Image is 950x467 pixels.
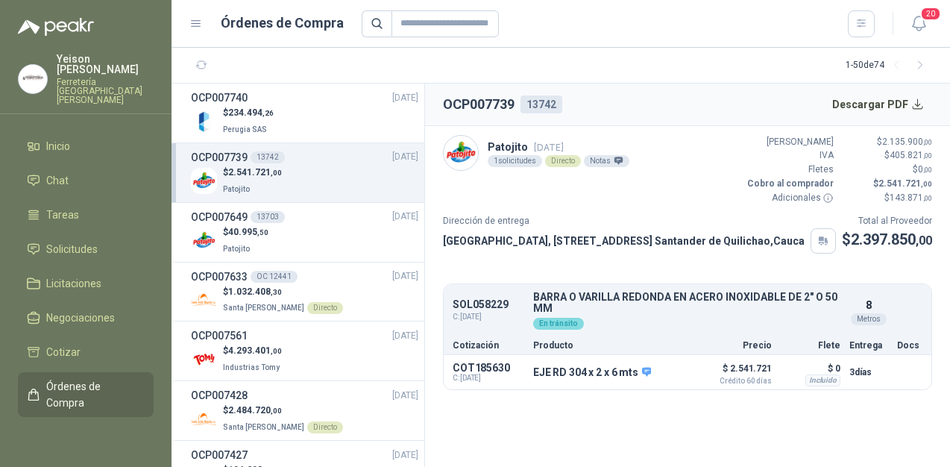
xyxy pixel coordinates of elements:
[223,185,250,193] span: Patojito
[271,347,282,355] span: ,00
[392,389,418,403] span: [DATE]
[18,423,154,451] a: Remisiones
[392,91,418,105] span: [DATE]
[918,164,932,175] span: 0
[488,139,629,155] p: Patojito
[923,166,932,174] span: ,00
[851,313,887,325] div: Metros
[843,148,932,163] p: $
[846,54,932,78] div: 1 - 50 de 74
[392,448,418,463] span: [DATE]
[533,341,688,350] p: Producto
[443,214,836,228] p: Dirección de entrega
[18,18,94,36] img: Logo peakr
[271,169,282,177] span: ,00
[191,327,418,374] a: OCP007561[DATE] Company Logo$4.293.401,00Industrias Tomy
[444,136,478,170] img: Company Logo
[744,148,834,163] p: IVA
[251,151,285,163] div: 13742
[843,135,932,149] p: $
[251,211,285,223] div: 13703
[697,360,772,385] p: $ 2.541.721
[271,407,282,415] span: ,00
[46,207,79,223] span: Tareas
[842,228,932,251] p: $
[191,327,248,344] h3: OCP007561
[46,310,115,326] span: Negociaciones
[251,271,298,283] div: OC 12441
[191,346,217,372] img: Company Logo
[18,235,154,263] a: Solicitudes
[453,374,524,383] span: C: [DATE]
[57,78,154,104] p: Ferretería [GEOGRAPHIC_DATA][PERSON_NAME]
[453,341,524,350] p: Cotización
[191,269,418,316] a: OCP007633OC 12441[DATE] Company Logo$1.032.408,30Santa [PERSON_NAME]Directo
[228,227,268,237] span: 40.995
[223,245,250,253] span: Patojito
[697,377,772,385] span: Crédito 60 días
[392,150,418,164] span: [DATE]
[744,135,834,149] p: [PERSON_NAME]
[851,231,932,248] span: 2.397.850
[191,406,217,432] img: Company Logo
[191,168,217,194] img: Company Logo
[19,65,47,93] img: Company Logo
[18,372,154,417] a: Órdenes de Compra
[781,341,840,350] p: Flete
[534,142,564,153] span: [DATE]
[842,214,932,228] p: Total al Proveedor
[882,137,932,147] span: 2.135.900
[46,378,139,411] span: Órdenes de Compra
[923,138,932,146] span: ,00
[453,362,524,374] p: COT185630
[223,363,280,372] span: Industrias Tomy
[392,269,418,283] span: [DATE]
[191,149,248,166] h3: OCP007739
[223,125,267,134] span: Perugia SAS
[584,155,629,167] div: Notas
[223,285,343,299] p: $
[191,90,248,106] h3: OCP007740
[191,447,248,463] h3: OCP007427
[866,297,872,313] p: 8
[533,292,840,315] p: BARRA O VARILLA REDONDA EN ACERO INOXIDABLE DE 2" O 50 MM
[223,225,268,239] p: $
[228,345,282,356] span: 4.293.401
[46,344,81,360] span: Cotizar
[46,172,69,189] span: Chat
[191,209,248,225] h3: OCP007649
[520,95,562,113] div: 13742
[923,151,932,160] span: ,00
[223,344,283,358] p: $
[18,304,154,332] a: Negociaciones
[890,150,932,160] span: 405.821
[271,288,282,296] span: ,30
[191,286,217,313] img: Company Logo
[533,318,584,330] div: En tránsito
[905,10,932,37] button: 20
[697,341,772,350] p: Precio
[262,109,274,117] span: ,26
[921,180,932,188] span: ,00
[849,341,888,350] p: Entrega
[843,177,932,191] p: $
[18,201,154,229] a: Tareas
[228,107,274,118] span: 234.494
[849,363,888,381] p: 3 días
[307,302,343,314] div: Directo
[890,192,932,203] span: 143.871
[453,311,524,323] span: C: [DATE]
[228,286,282,297] span: 1.032.408
[191,269,248,285] h3: OCP007633
[223,304,304,312] span: Santa [PERSON_NAME]
[46,275,101,292] span: Licitaciones
[923,194,932,202] span: ,00
[744,191,834,205] p: Adicionales
[46,138,70,154] span: Inicio
[878,178,932,189] span: 2.541.721
[191,108,217,134] img: Company Logo
[223,423,304,431] span: Santa [PERSON_NAME]
[221,13,344,34] h1: Órdenes de Compra
[916,233,932,248] span: ,00
[488,155,542,167] div: 1 solicitudes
